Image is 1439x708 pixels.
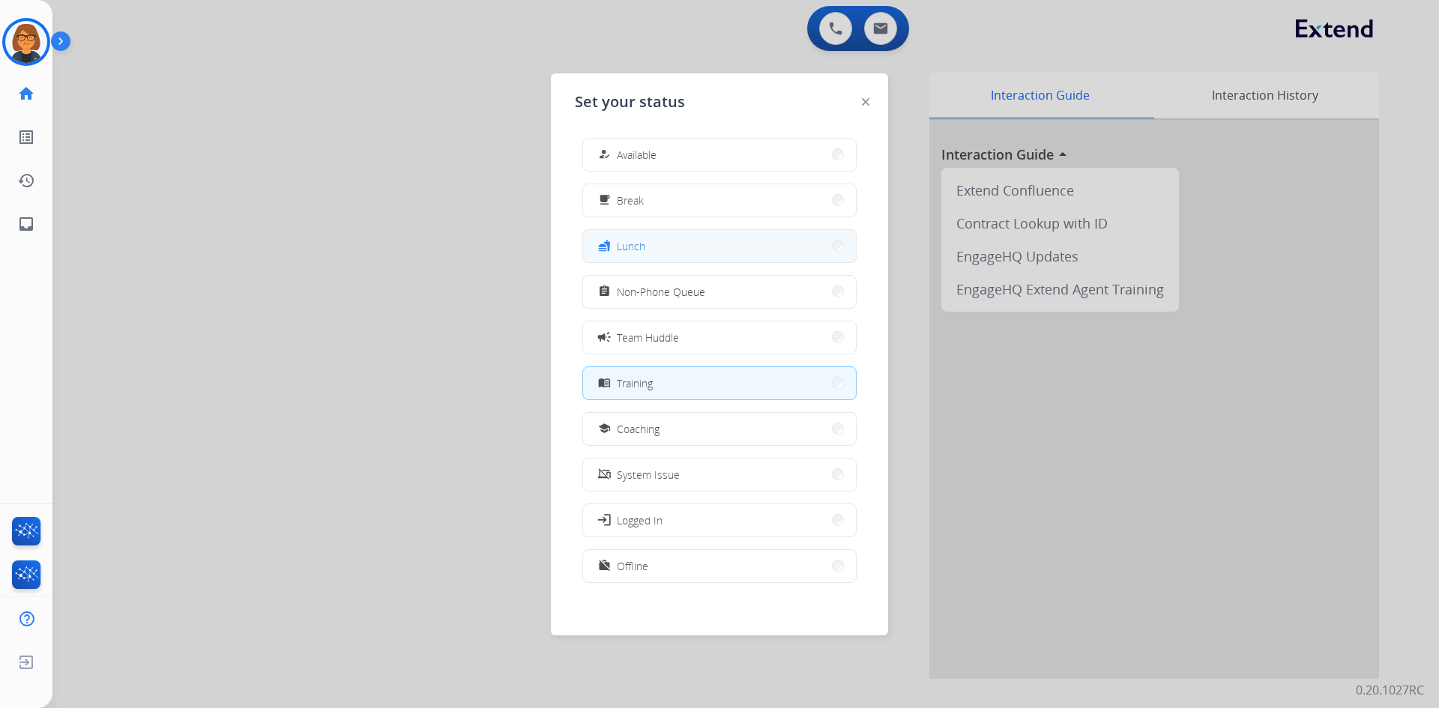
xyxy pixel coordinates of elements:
[17,172,35,190] mat-icon: history
[617,467,680,482] span: System Issue
[598,377,611,390] mat-icon: menu_book
[597,512,612,527] mat-icon: login
[598,468,611,481] mat-icon: phonelink_off
[583,459,856,491] button: System Issue
[598,423,611,435] mat-icon: school
[583,139,856,171] button: Available
[1356,681,1424,699] p: 0.20.1027RC
[617,284,705,300] span: Non-Phone Queue
[575,91,685,112] span: Set your status
[617,558,648,574] span: Offline
[583,367,856,399] button: Training
[583,504,856,536] button: Logged In
[597,330,612,345] mat-icon: campaign
[617,375,653,391] span: Training
[598,560,611,572] mat-icon: work_off
[617,512,663,528] span: Logged In
[617,193,644,208] span: Break
[598,240,611,252] mat-icon: fastfood
[598,194,611,207] mat-icon: free_breakfast
[583,276,856,308] button: Non-Phone Queue
[617,421,660,437] span: Coaching
[583,321,856,354] button: Team Huddle
[598,148,611,161] mat-icon: how_to_reg
[17,128,35,146] mat-icon: list_alt
[5,21,47,63] img: avatar
[583,550,856,582] button: Offline
[583,413,856,445] button: Coaching
[598,285,611,298] mat-icon: assignment
[583,230,856,262] button: Lunch
[862,98,869,106] img: close-button
[17,85,35,103] mat-icon: home
[617,238,645,254] span: Lunch
[617,147,657,163] span: Available
[17,215,35,233] mat-icon: inbox
[617,330,679,345] span: Team Huddle
[583,184,856,217] button: Break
